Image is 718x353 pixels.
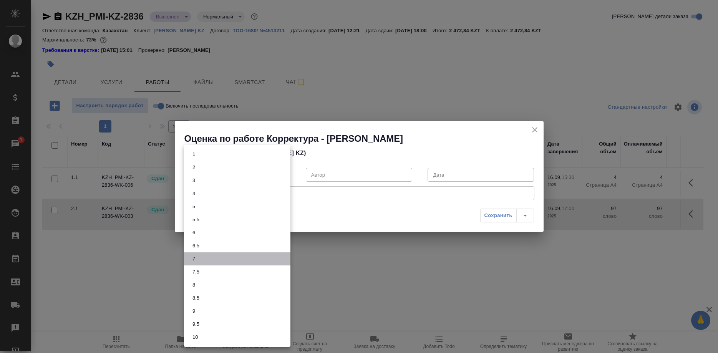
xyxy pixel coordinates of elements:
[190,333,200,341] button: 10
[190,150,197,159] button: 1
[190,307,197,315] button: 9
[190,255,197,263] button: 7
[190,215,202,224] button: 5.5
[190,176,197,185] button: 3
[190,189,197,198] button: 4
[190,202,197,211] button: 5
[190,268,202,276] button: 7.5
[190,281,197,289] button: 8
[190,294,202,302] button: 8.5
[190,320,202,328] button: 9.5
[190,163,197,172] button: 2
[190,229,197,237] button: 6
[190,242,202,250] button: 6.5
